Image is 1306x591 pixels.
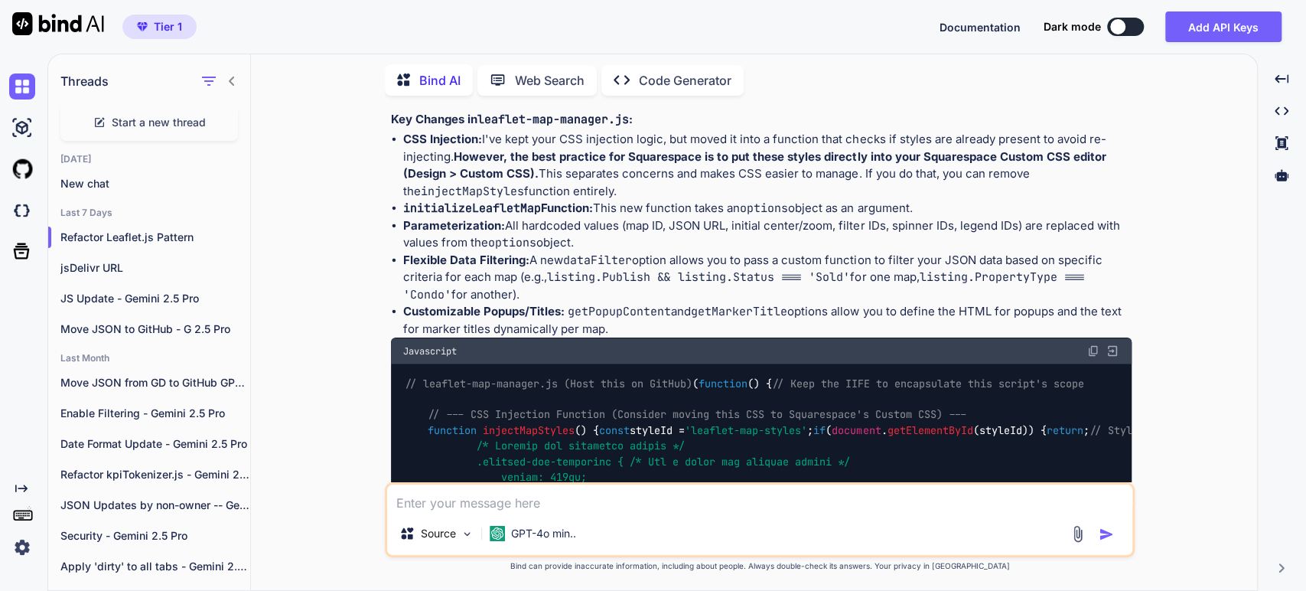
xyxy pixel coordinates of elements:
[60,72,109,90] h1: Threads
[421,526,456,541] p: Source
[60,498,250,513] p: JSON Updates by non-owner -- Gemini 2.5 Pro
[547,269,850,285] code: listing.Publish && listing.Status === 'Sold'
[403,201,593,215] strong: Function:
[154,19,182,34] span: Tier 1
[60,176,250,191] p: New chat
[48,153,250,165] h2: [DATE]
[490,526,505,541] img: GPT-4o mini
[461,527,474,540] img: Pick Models
[685,423,807,437] span: 'leaflet-map-styles'
[477,112,629,127] code: leaflet-map-manager.js
[9,198,35,224] img: darkCloudIdeIcon
[60,436,250,452] p: Date Format Update - Gemini 2.5 Pro
[403,304,565,318] strong: Customizable Popups/Titles:
[483,423,575,437] span: injectMapStyles
[403,200,1132,217] li: This new function takes an object as an argument.
[511,526,576,541] p: GPT-4o min..
[699,377,747,390] span: function
[403,131,1132,200] li: I've kept your CSS injection logic, but moved it into a function that checks if styles are alread...
[60,467,250,482] p: Refactor kpiTokenizer.js - Gemini 2.5 Pro
[1087,344,1099,357] img: copy
[60,406,250,421] p: Enable Filtering - Gemini 2.5 Pro
[403,132,482,146] strong: CSS Injection:
[403,269,1084,302] code: listing.PropertyType === 'Condo'
[1106,344,1119,358] img: Open in Browser
[568,304,671,319] code: getPopupContent
[137,22,148,31] img: premium
[405,377,692,390] span: // leaflet-map-manager.js (Host this on GitHub)
[563,253,632,268] code: dataFilter
[48,207,250,219] h2: Last 7 Days
[639,71,731,90] p: Code Generator
[1165,11,1282,42] button: Add API Keys
[1089,423,1248,437] span: // Styles already injected
[419,71,461,90] p: Bind AI
[421,184,524,199] code: injectMapStyles
[740,201,788,216] code: options
[515,71,585,90] p: Web Search
[60,375,250,390] p: Move JSON from GD to GitHub GPT -4o
[691,304,787,319] code: getMarkerTitle
[488,235,536,250] code: options
[403,149,1106,181] strong: However, the best practice for Squarespace is to put these styles directly into your Squarespace ...
[60,559,250,574] p: Apply 'dirty' to all tabs - Gemini 2.5 Pro
[403,218,505,233] strong: Parameterization:
[122,15,197,39] button: premiumTier 1
[940,19,1021,35] button: Documentation
[1044,19,1101,34] span: Dark mode
[9,115,35,141] img: ai-studio
[772,377,1084,390] span: // Keep the IIFE to encapsulate this script's scope
[599,423,630,437] span: const
[60,230,250,245] p: Refactor Leaflet.js Pattern
[391,112,633,126] strong: Key Changes in :
[940,21,1021,34] span: Documentation
[60,260,250,276] p: jsDelivr URL
[12,12,104,35] img: Bind AI
[403,253,529,267] strong: Flexible Data Filtering:
[48,352,250,364] h2: Last Month
[403,217,1132,252] li: All hardcoded values (map ID, JSON URL, initial center/zoom, filter IDs, spinner IDs, legend IDs)...
[60,291,250,306] p: JS Update - Gemini 2.5 Pro
[112,115,206,130] span: Start a new thread
[1069,525,1086,543] img: attachment
[9,156,35,182] img: githubLight
[887,423,972,437] span: getElementById
[428,408,966,422] span: // --- CSS Injection Function (Consider moving this CSS to Squarespace's Custom CSS) ---
[813,423,826,437] span: if
[60,528,250,544] p: Security - Gemini 2.5 Pro
[60,322,250,337] p: Move JSON to GitHub - G 2.5 Pro
[403,201,541,216] code: initializeLeafletMap
[9,534,35,560] img: settings
[403,252,1132,304] li: A new option allows you to pass a custom function to filter your JSON data based on specific crit...
[9,73,35,100] img: chat
[1046,423,1083,437] span: return
[385,560,1135,572] p: Bind can provide inaccurate information, including about people. Always double-check its answers....
[403,344,457,357] span: Javascript
[403,303,1132,338] li: and options allow you to define the HTML for popups and the text for marker titles dynamically pe...
[428,423,477,437] span: function
[832,423,881,437] span: document
[1099,527,1114,542] img: icon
